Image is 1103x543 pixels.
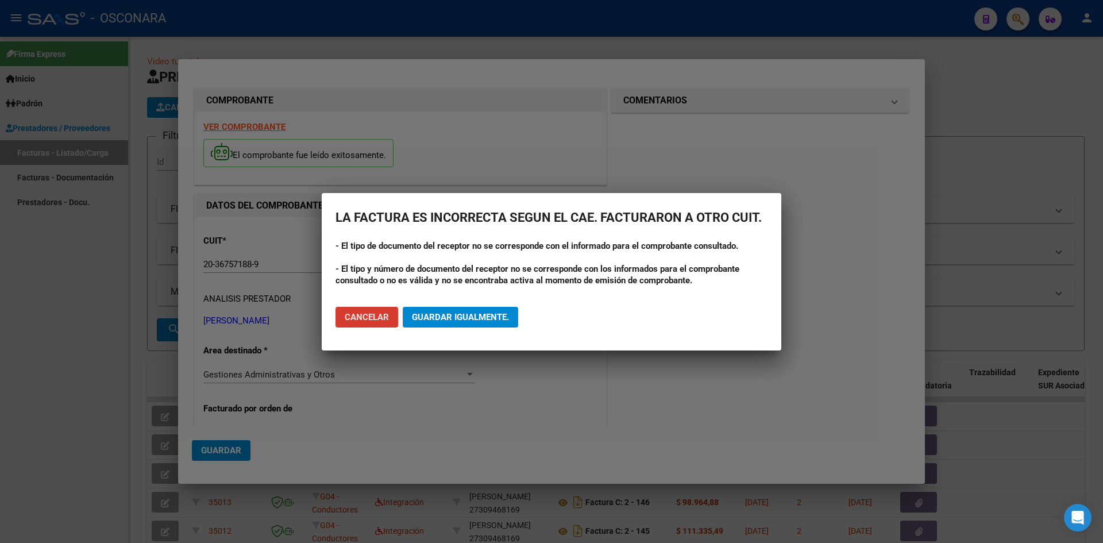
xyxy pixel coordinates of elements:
strong: - El tipo de documento del receptor no se corresponde con el informado para el comprobante consul... [335,241,738,251]
h2: LA FACTURA ES INCORRECTA SEGUN EL CAE. FACTURARON A OTRO CUIT. [335,207,768,229]
span: Guardar igualmente. [412,312,509,322]
span: Cancelar [345,312,389,322]
strong: - El tipo y número de documento del receptor no se corresponde con los informados para el comprob... [335,264,739,286]
div: Open Intercom Messenger [1064,504,1092,532]
button: Guardar igualmente. [403,307,518,328]
button: Cancelar [335,307,398,328]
